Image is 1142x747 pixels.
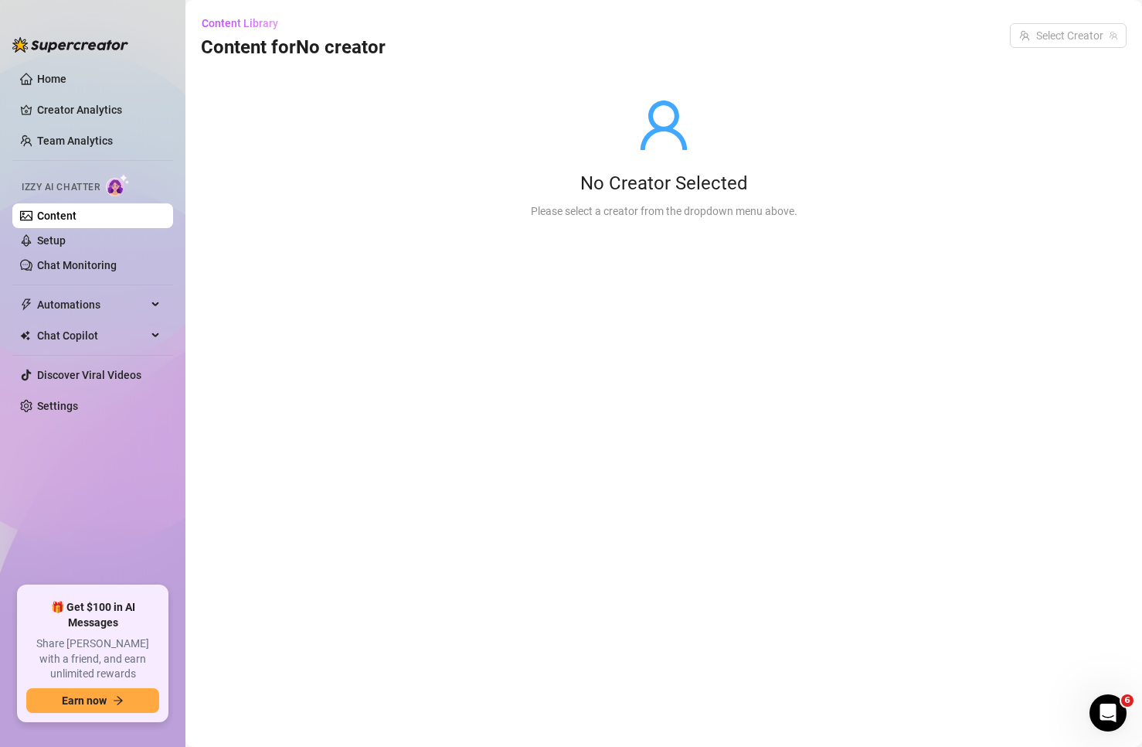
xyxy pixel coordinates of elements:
span: team [1109,31,1118,40]
a: Discover Viral Videos [37,369,141,381]
span: user [636,97,692,153]
img: Chat Copilot [20,330,30,341]
span: thunderbolt [20,298,32,311]
img: AI Chatter [106,174,130,196]
iframe: Intercom live chat [1089,694,1127,732]
a: Setup [37,234,66,247]
button: Earn nowarrow-right [26,688,159,713]
div: No Creator Selected [531,172,797,196]
span: arrow-right [113,695,124,706]
span: Automations [37,292,147,317]
a: Chat Monitoring [37,259,117,271]
h3: Content for No creator [201,36,386,60]
a: Settings [37,400,78,412]
span: Chat Copilot [37,323,147,348]
a: Content [37,210,76,222]
a: Creator Analytics [37,97,161,122]
a: Team Analytics [37,135,113,147]
button: Content Library [201,11,291,36]
span: 6 [1121,694,1134,707]
span: Content Library [202,17,278,29]
img: logo-BBDzfeDw.svg [12,37,128,53]
span: Izzy AI Chatter [22,180,100,195]
span: Earn now [62,694,107,707]
div: Please select a creator from the dropdown menu above. [531,203,797,220]
span: 🎁 Get $100 in AI Messages [26,600,159,630]
span: Share [PERSON_NAME] with a friend, and earn unlimited rewards [26,636,159,682]
a: Home [37,73,66,85]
